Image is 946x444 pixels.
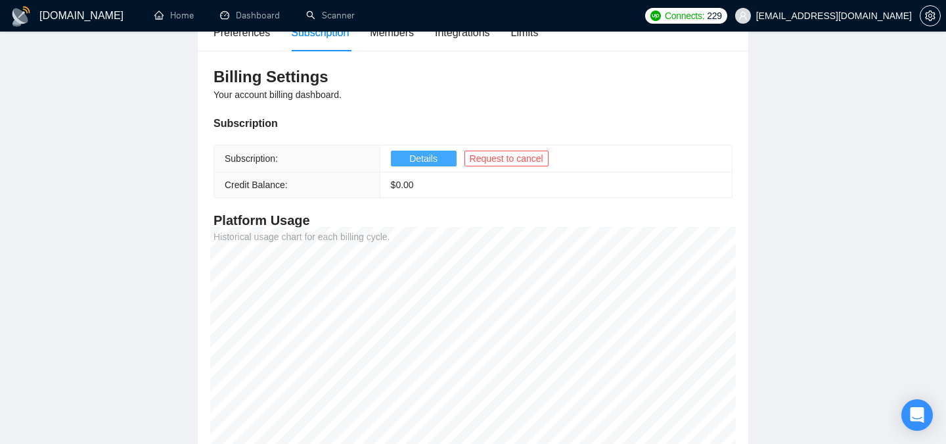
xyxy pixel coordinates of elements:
span: user [738,11,748,20]
div: Members [370,24,414,41]
span: $ 0.00 [391,180,414,190]
div: Subscription [214,115,732,132]
span: 229 [707,9,721,23]
img: logo [11,6,32,27]
button: Request to cancel [464,151,549,166]
span: setting [920,11,940,21]
button: setting [920,5,941,26]
a: dashboardDashboard [220,10,280,21]
a: homeHome [154,10,194,21]
div: Integrations [435,24,490,41]
span: Subscription: [225,153,278,164]
h4: Platform Usage [214,211,732,230]
span: Request to cancel [470,151,543,166]
span: Details [409,151,438,166]
span: Connects: [665,9,704,23]
div: Limits [511,24,539,41]
img: upwork-logo.png [650,11,661,21]
div: Open Intercom Messenger [901,399,933,431]
a: setting [920,11,941,21]
a: searchScanner [306,10,355,21]
button: Details [391,151,457,166]
h3: Billing Settings [214,66,732,87]
span: Credit Balance: [225,180,288,190]
span: Your account billing dashboard. [214,89,342,100]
